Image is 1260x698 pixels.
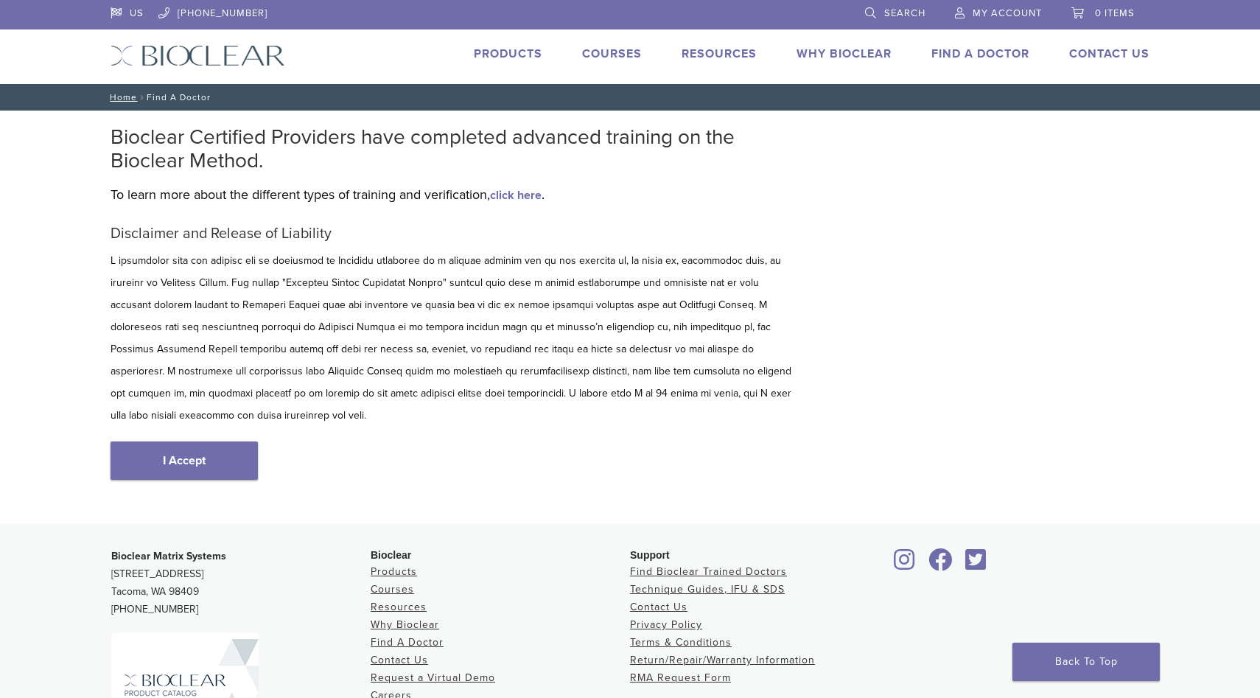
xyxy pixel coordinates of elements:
p: L ipsumdolor sita con adipisc eli se doeiusmod te Incididu utlaboree do m aliquae adminim ven qu ... [111,250,796,427]
span: Support [630,549,670,561]
a: Bioclear [960,557,991,572]
a: Courses [582,46,642,61]
nav: Find A Doctor [99,84,1161,111]
a: Products [371,565,417,578]
span: Search [884,7,925,19]
h5: Disclaimer and Release of Liability [111,225,796,242]
p: To learn more about the different types of training and verification, . [111,184,796,206]
a: Contact Us [630,601,687,613]
a: Request a Virtual Demo [371,671,495,684]
span: Bioclear [371,549,411,561]
a: Resources [371,601,427,613]
a: click here [490,188,542,203]
a: Return/Repair/Warranty Information [630,654,815,666]
a: Resources [682,46,757,61]
a: Bioclear [923,557,957,572]
a: Why Bioclear [797,46,892,61]
a: Contact Us [371,654,428,666]
span: My Account [973,7,1042,19]
span: 0 items [1095,7,1135,19]
a: Find Bioclear Trained Doctors [630,565,787,578]
a: Back To Top [1012,643,1160,681]
a: Technique Guides, IFU & SDS [630,583,785,596]
p: [STREET_ADDRESS] Tacoma, WA 98409 [PHONE_NUMBER] [111,548,371,618]
a: Contact Us [1069,46,1149,61]
a: I Accept [111,442,258,480]
a: RMA Request Form [630,671,731,684]
strong: Bioclear Matrix Systems [111,550,226,562]
span: / [137,94,147,101]
a: Privacy Policy [630,618,702,631]
a: Bioclear [889,557,920,572]
a: Products [474,46,542,61]
a: Find A Doctor [371,636,444,649]
img: Bioclear [111,45,285,66]
a: Terms & Conditions [630,636,732,649]
h2: Bioclear Certified Providers have completed advanced training on the Bioclear Method. [111,125,796,172]
a: Find A Doctor [931,46,1029,61]
a: Home [105,92,137,102]
a: Why Bioclear [371,618,439,631]
a: Courses [371,583,414,596]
